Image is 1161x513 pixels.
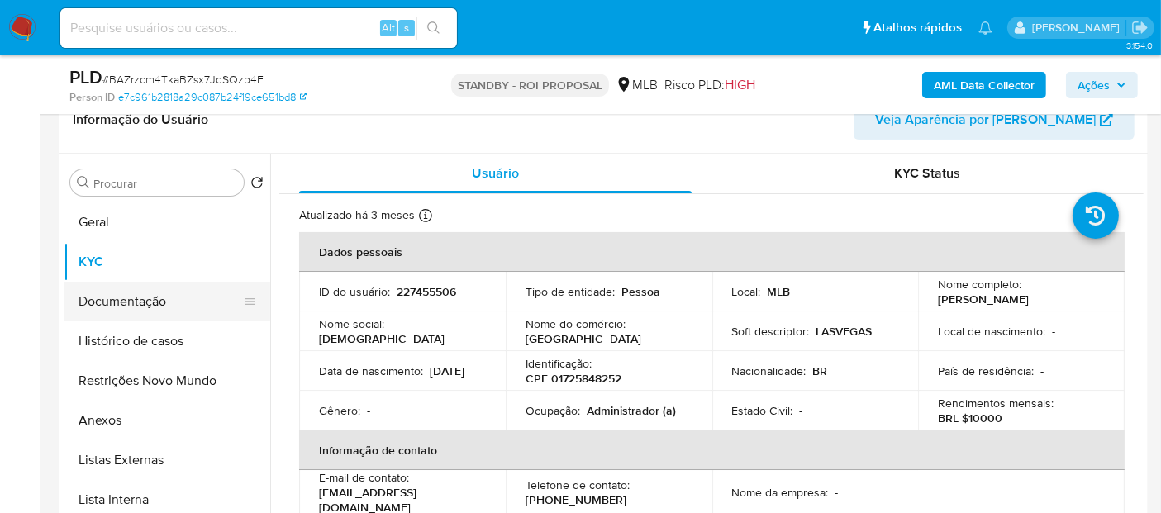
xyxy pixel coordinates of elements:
p: Data de nascimento : [319,363,423,378]
p: Nome da empresa : [732,485,829,500]
button: Procurar [77,176,90,189]
a: Notificações [978,21,992,35]
p: - [367,403,370,418]
input: Pesquise usuários ou casos... [60,17,457,39]
button: Geral [64,202,270,242]
b: Person ID [69,90,115,105]
p: ID do usuário : [319,284,390,299]
button: KYC [64,242,270,282]
p: Pessoa [621,284,660,299]
p: Telefone de contato : [526,477,630,492]
p: E-mail de contato : [319,470,409,485]
p: Gênero : [319,403,360,418]
p: STANDBY - ROI PROPOSAL [451,74,609,97]
button: AML Data Collector [922,72,1046,98]
button: Retornar ao pedido padrão [250,176,264,194]
p: - [1040,363,1044,378]
p: LASVEGAS [816,324,873,339]
p: Nome social : [319,316,384,331]
div: MLB [616,76,658,94]
p: País de residência : [938,363,1034,378]
span: 3.154.0 [1126,39,1153,52]
p: BR [813,363,828,378]
span: Usuário [472,164,519,183]
button: Ações [1066,72,1138,98]
p: Tipo de entidade : [526,284,615,299]
p: CPF 01725848252 [526,371,621,386]
p: Atualizado há 3 meses [299,207,415,223]
h1: Informação do Usuário [73,112,208,128]
button: Documentação [64,282,257,321]
th: Informação de contato [299,430,1125,470]
p: Identificação : [526,356,592,371]
b: PLD [69,64,102,90]
p: - [835,485,839,500]
b: AML Data Collector [934,72,1035,98]
p: [GEOGRAPHIC_DATA] [526,331,641,346]
p: Soft descriptor : [732,324,810,339]
p: erico.trevizan@mercadopago.com.br [1032,20,1125,36]
span: Risco PLD: [664,76,755,94]
p: Rendimentos mensais : [938,396,1054,411]
p: - [800,403,803,418]
span: Alt [382,20,395,36]
p: Nome do comércio : [526,316,626,331]
a: e7c961b2818a29c087b24f19ce651bd8 [118,90,307,105]
p: Local : [732,284,761,299]
span: KYC Status [895,164,961,183]
p: Local de nascimento : [938,324,1045,339]
p: [DEMOGRAPHIC_DATA] [319,331,445,346]
button: Anexos [64,401,270,440]
span: Veja Aparência por [PERSON_NAME] [875,100,1096,140]
p: [PERSON_NAME] [938,292,1029,306]
p: Ocupação : [526,403,580,418]
span: Atalhos rápidos [873,19,962,36]
button: Histórico de casos [64,321,270,361]
p: BRL $10000 [938,411,1002,425]
p: Nacionalidade : [732,363,807,378]
p: Estado Civil : [732,403,793,418]
p: - [1052,324,1055,339]
p: Nome completo : [938,277,1021,292]
span: HIGH [725,75,755,94]
button: Restrições Novo Mundo [64,361,270,401]
button: search-icon [416,17,450,40]
p: 227455506 [397,284,456,299]
button: Listas Externas [64,440,270,480]
p: Administrador (a) [587,403,676,418]
p: [DATE] [430,363,464,378]
button: Veja Aparência por [PERSON_NAME] [854,100,1135,140]
span: s [404,20,409,36]
p: MLB [768,284,791,299]
input: Procurar [93,176,237,191]
p: [PHONE_NUMBER] [526,492,626,507]
span: Ações [1078,72,1110,98]
th: Dados pessoais [299,232,1125,272]
a: Sair [1131,19,1149,36]
span: # BAZrzcm4TkaBZsx7JqSQzb4F [102,71,264,88]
